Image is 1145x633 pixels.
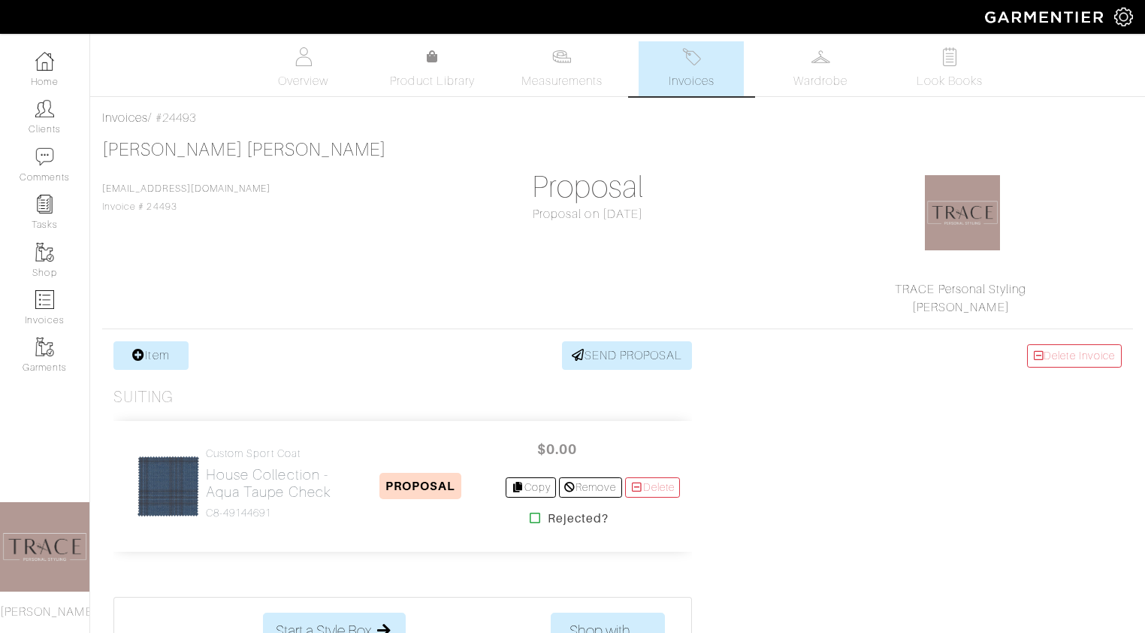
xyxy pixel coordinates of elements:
[102,183,270,212] span: Invoice # 24493
[113,341,189,370] a: Item
[294,47,313,66] img: basicinfo-40fd8af6dae0f16599ec9e87c0ef1c0a1fdea2edbe929e3d69a839185d80c458.svg
[102,109,1133,127] div: / #24493
[639,41,744,96] a: Invoices
[102,140,386,159] a: [PERSON_NAME] [PERSON_NAME]
[137,455,200,518] img: 5dRJCgrWnUkfCDVqrXHAfFFr
[941,47,959,66] img: todo-9ac3debb85659649dc8f770b8b6100bb5dab4b48dedcbae339e5042a72dfd3cc.svg
[1114,8,1133,26] img: gear-icon-white-bd11855cb880d31180b6d7d6211b90ccbf57a29d726f0c71d8c61bd08dd39cc2.png
[278,72,328,90] span: Overview
[509,41,615,96] a: Measurements
[102,183,270,194] a: [EMAIL_ADDRESS][DOMAIN_NAME]
[512,433,602,465] span: $0.00
[206,447,335,519] a: Custom Sport Coat House Collection - Aqua Taupe Check C8-49144691
[35,290,54,309] img: orders-icon-0abe47150d42831381b5fb84f609e132dff9fe21cb692f30cb5eec754e2cba89.png
[206,507,335,519] h4: C8-49144691
[206,447,335,460] h4: Custom Sport Coat
[35,147,54,166] img: comment-icon-a0a6a9ef722e966f86d9cbdc48e553b5cf19dbc54f86b18d962a5391bc8f6eb6.png
[427,169,748,205] h1: Proposal
[625,477,681,498] a: Delete
[35,195,54,214] img: reminder-icon-8004d30b9f0a5d33ae49ab947aed9ed385cf756f9e5892f1edd6e32f2345188e.png
[427,205,748,223] div: Proposal on [DATE]
[380,48,485,90] a: Product Library
[811,47,830,66] img: wardrobe-487a4870c1b7c33e795ec22d11cfc2ed9d08956e64fb3008fe2437562e282088.svg
[917,72,983,90] span: Look Books
[897,41,1002,96] a: Look Books
[35,52,54,71] img: dashboard-icon-dbcd8f5a0b271acd01030246c82b418ddd0df26cd7fceb0bd07c9910d44c42f6.png
[669,72,714,90] span: Invoices
[35,99,54,118] img: clients-icon-6bae9207a08558b7cb47a8932f037763ab4055f8c8b6bfacd5dc20c3e0201464.png
[251,41,356,96] a: Overview
[895,283,1026,296] a: TRACE Personal Styling
[113,388,174,407] h3: Suiting
[521,72,603,90] span: Measurements
[559,477,621,498] a: Remove
[793,72,847,90] span: Wardrobe
[768,41,873,96] a: Wardrobe
[1027,344,1122,368] a: Delete Invoice
[102,111,148,125] a: Invoices
[562,341,693,370] a: SEND PROPOSAL
[35,243,54,262] img: garments-icon-b7da505a4dc4fd61783c78ac3ca0ef83fa9d6f193b1c9dc38574b1d14d53ca28.png
[390,72,475,90] span: Product Library
[682,47,701,66] img: orders-27d20c2124de7fd6de4e0e44c1d41de31381a507db9b33961299e4e07d508b8c.svg
[925,175,1000,250] img: 1583817110766.png.png
[548,510,609,528] strong: Rejected?
[35,338,54,356] img: garments-icon-b7da505a4dc4fd61783c78ac3ca0ef83fa9d6f193b1c9dc38574b1d14d53ca28.png
[912,301,1010,314] a: [PERSON_NAME]
[977,4,1114,30] img: garmentier-logo-header-white-b43fb05a5012e4ada735d5af1a66efaba907eab6374d6393d1fbf88cb4ef424d.png
[206,466,335,501] h2: House Collection - Aqua Taupe Check
[379,473,461,499] span: PROPOSAL
[506,477,556,498] a: Copy
[552,47,571,66] img: measurements-466bbee1fd09ba9460f595b01e5d73f9e2bff037440d3c8f018324cb6cdf7a4a.svg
